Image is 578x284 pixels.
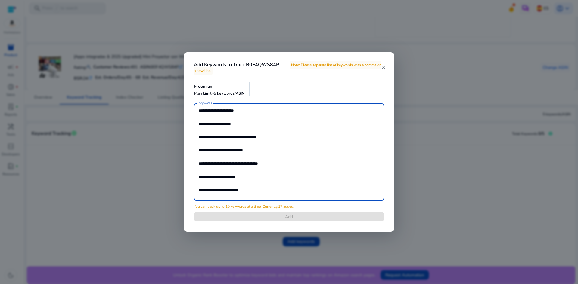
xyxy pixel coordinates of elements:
[199,101,212,105] mat-label: Keywords
[278,204,293,209] b: 17 added
[194,62,381,73] h4: Add Keywords to Track B0F4QWS84P
[194,84,245,89] h5: Freemium
[194,203,294,209] mat-error: You can track up to 10 keywords at a time. Currently, .
[214,91,245,96] span: 5 keywords/ASIN
[194,61,381,75] span: Note: Please separate list of keywords with a comma or a new line.
[194,91,245,96] p: Plan Limit -
[381,65,386,70] mat-icon: close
